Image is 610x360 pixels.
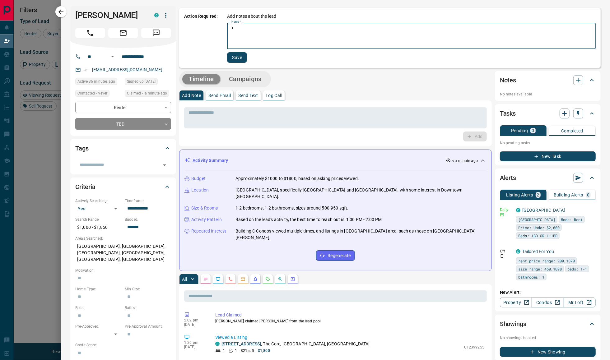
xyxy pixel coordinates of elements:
p: No notes available [500,91,596,97]
div: condos.ca [154,13,159,17]
span: Message [141,28,171,38]
p: Send Email [208,93,231,98]
span: Call [75,28,105,38]
a: Mr.Loft [564,298,596,307]
div: condos.ca [516,208,520,212]
span: Contacted - Never [77,90,107,96]
svg: Lead Browsing Activity [216,277,221,282]
label: Notes [231,20,241,24]
div: Notes [500,73,596,88]
svg: Email [500,213,504,217]
p: Areas Searched: [75,236,171,241]
p: 1:26 pm [184,340,206,345]
p: Building Alerts [554,193,583,197]
div: Tue Sep 16 2025 [125,90,171,99]
svg: Listing Alerts [253,277,258,282]
button: New Task [500,151,596,161]
p: Home Type: [75,286,122,292]
p: Send Text [238,93,258,98]
div: condos.ca [215,342,220,346]
button: Open [109,53,116,60]
svg: Notes [203,277,208,282]
p: All [182,277,187,281]
p: Action Required: [184,13,218,63]
span: Beds: 1BD OR 1+1BD [518,233,557,239]
a: Property [500,298,532,307]
p: 0 [587,193,589,197]
p: Approximately $1000 to $1800, based on asking prices viewed. [235,175,359,182]
p: Motivation: [75,268,171,273]
p: $1,000 - $1,850 [75,222,122,233]
p: Viewed a Listing [215,334,484,341]
p: [DATE] [184,322,206,327]
svg: Push Notification Only [500,254,504,258]
svg: Calls [228,277,233,282]
p: Pre-Approved: [75,324,122,329]
span: Mode: Rent [561,216,583,223]
p: Pending [511,128,528,133]
p: [DATE] [184,345,206,349]
p: 1 [235,348,237,353]
h2: Criteria [75,182,95,192]
div: Showings [500,316,596,331]
div: condos.ca [516,249,520,254]
span: Email [108,28,138,38]
span: Signed up [DATE] [127,78,156,85]
p: Beds: [75,305,122,311]
p: Min Size: [125,286,171,292]
p: Baths: [125,305,171,311]
svg: Requests [265,277,270,282]
p: 1-2 bedrooms, 1-2 bathrooms, sizes around 500-950 sqft. [235,205,348,211]
p: Listing Alerts [506,193,533,197]
a: [EMAIL_ADDRESS][DOMAIN_NAME] [92,67,162,72]
p: Activity Summary [193,157,228,164]
a: Tailored For You [522,249,554,254]
span: size range: 450,1098 [518,266,562,272]
p: Off [500,248,512,254]
p: Size & Rooms [191,205,218,211]
a: [STREET_ADDRESS] [221,341,261,346]
div: Tasks [500,106,596,121]
p: C12399255 [464,344,484,350]
h2: Alerts [500,173,516,183]
button: Save [227,52,247,63]
svg: Agent Actions [290,277,295,282]
button: New Showing [500,347,596,357]
button: Campaigns [223,74,268,84]
button: Timeline [182,74,220,84]
div: TBD [75,118,171,130]
p: Actively Searching: [75,198,122,204]
p: Building C Condos viewed multiple times, and listings in [GEOGRAPHIC_DATA] area, such as those on... [235,228,487,241]
div: Activity Summary< a minute ago [184,155,487,166]
button: Regenerate [316,250,355,261]
p: Budget [191,175,206,182]
p: < a minute ago [452,158,478,164]
svg: Emails [240,277,245,282]
p: Based on the lead's activity, the best time to reach out is: 1:00 PM - 2:00 PM [235,216,382,223]
p: Timeframe: [125,198,171,204]
p: Credit Score: [75,342,171,348]
p: Add Note [182,93,201,98]
div: Criteria [75,179,171,194]
div: Alerts [500,170,596,185]
span: Active 36 minutes ago [77,78,115,85]
div: Sun Sep 14 2025 [125,78,171,87]
p: Pre-Approval Amount: [125,324,171,329]
p: , The Core, [GEOGRAPHIC_DATA], [GEOGRAPHIC_DATA] [221,341,370,347]
p: 2:02 pm [184,318,206,322]
p: 2 [537,193,539,197]
button: Open [160,161,169,169]
svg: Email Verified [83,68,88,72]
p: $1,800 [258,348,270,353]
p: No showings booked [500,335,596,341]
span: Claimed < a minute ago [127,90,167,96]
svg: Opportunities [278,277,283,282]
p: Add notes about the lead [227,13,276,20]
p: Search Range: [75,217,122,222]
span: beds: 1-1 [567,266,587,272]
p: Activity Pattern [191,216,222,223]
span: bathrooms: 1 [518,274,544,280]
h2: Tasks [500,108,516,118]
div: Yes [75,204,122,214]
div: Tags [75,141,171,156]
